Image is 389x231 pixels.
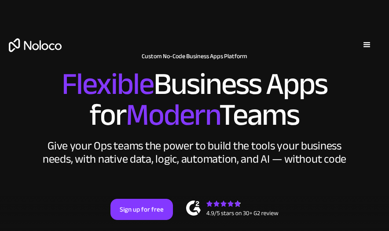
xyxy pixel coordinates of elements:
div: Give your Ops teams the power to build the tools your business needs, with native data, logic, au... [40,139,349,166]
a: Sign up for free [110,199,173,220]
span: Modern [126,86,219,144]
a: home [9,38,62,52]
div: menu [354,32,380,58]
h2: Business Apps for Teams [9,69,380,130]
